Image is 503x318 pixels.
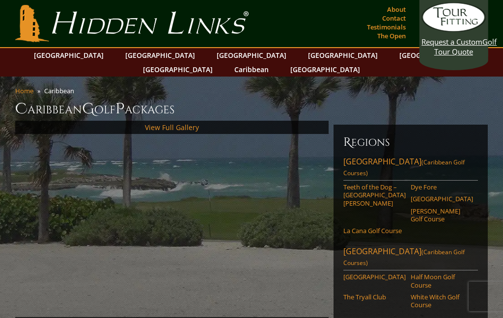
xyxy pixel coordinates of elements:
a: [GEOGRAPHIC_DATA] [343,273,404,281]
a: View Full Gallery [145,123,199,132]
a: [GEOGRAPHIC_DATA] [394,48,474,62]
a: La Cana Golf Course [343,227,404,235]
a: [GEOGRAPHIC_DATA] [285,62,365,77]
a: Contact [380,11,408,25]
a: [GEOGRAPHIC_DATA](Caribbean Golf Courses) [343,156,478,181]
a: Request a CustomGolf Tour Quote [421,2,485,56]
a: Dye Fore [411,183,472,191]
h6: Regions [343,134,478,150]
a: Teeth of the Dog – [GEOGRAPHIC_DATA][PERSON_NAME] [343,183,404,207]
a: White Witch Golf Course [411,293,472,309]
span: P [115,99,125,119]
a: [GEOGRAPHIC_DATA] [29,48,109,62]
a: [PERSON_NAME] Golf Course [411,207,472,223]
a: Caribbean [229,62,274,77]
a: [GEOGRAPHIC_DATA] [212,48,291,62]
li: Caribbean [44,86,78,95]
a: Home [15,86,33,95]
a: The Open [375,29,408,43]
a: Half Moon Golf Course [411,273,472,289]
a: Testimonials [364,20,408,34]
a: The Tryall Club [343,293,404,301]
a: [GEOGRAPHIC_DATA](Caribbean Golf Courses) [343,246,478,270]
a: About [385,2,408,16]
a: [GEOGRAPHIC_DATA] [303,48,383,62]
a: [GEOGRAPHIC_DATA] [120,48,200,62]
a: [GEOGRAPHIC_DATA] [138,62,218,77]
h1: Caribbean olf ackages [15,99,488,119]
span: Request a Custom [421,37,482,47]
span: G [82,99,94,119]
a: [GEOGRAPHIC_DATA] [411,195,472,203]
